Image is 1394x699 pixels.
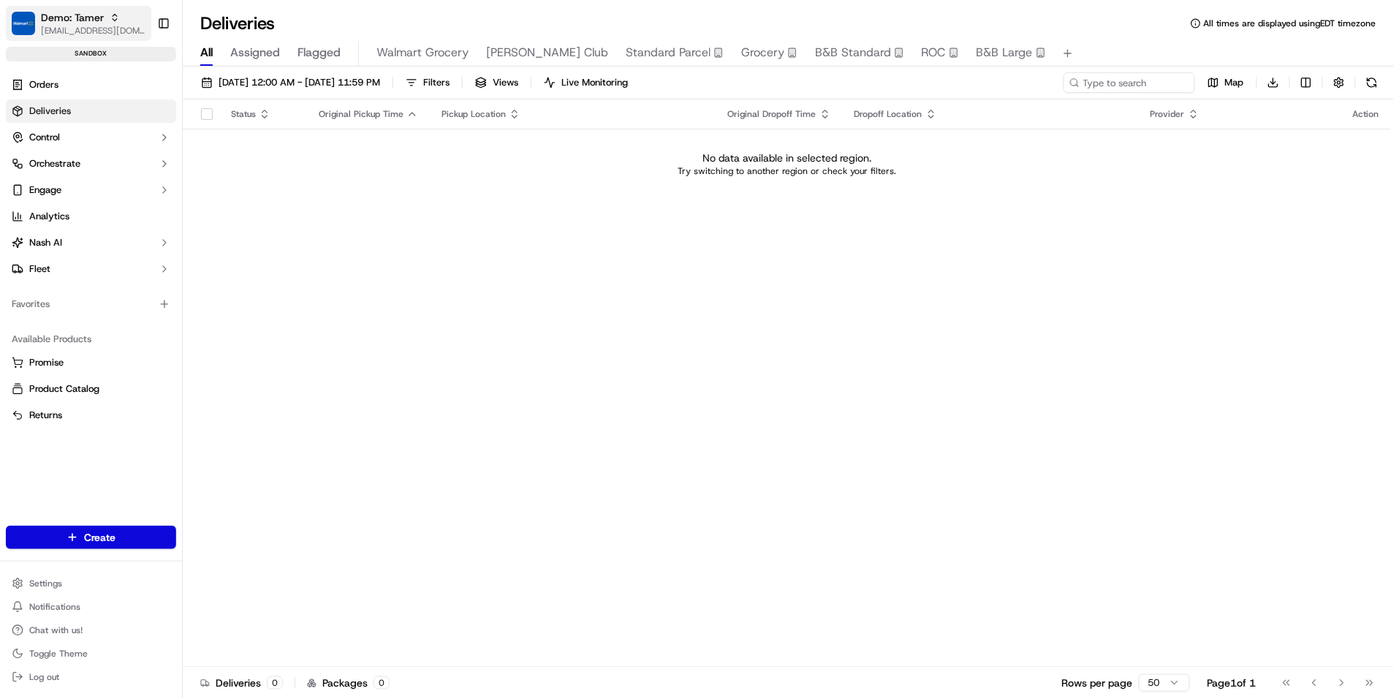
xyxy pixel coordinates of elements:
button: [DATE] 12:00 AM - [DATE] 11:59 PM [194,72,387,93]
div: Action [1353,108,1379,120]
span: Views [493,76,518,89]
span: Deliveries [29,105,71,118]
span: Create [84,530,115,545]
span: All times are displayed using EDT timezone [1204,18,1376,29]
div: Deliveries [200,676,283,690]
p: Rows per page [1062,676,1133,690]
a: 💻API Documentation [118,206,240,233]
button: Views [469,72,525,93]
span: Notifications [29,601,80,613]
span: Analytics [29,210,69,223]
span: API Documentation [138,212,235,227]
button: Promise [6,351,176,374]
span: Assigned [230,44,280,61]
div: We're available if you need us! [50,154,185,166]
p: No data available in selected region. [702,151,871,165]
button: [EMAIL_ADDRESS][DOMAIN_NAME] [41,25,145,37]
span: Provider [1151,108,1185,120]
span: [PERSON_NAME] Club [486,44,608,61]
h1: Deliveries [200,12,275,35]
span: Chat with us! [29,624,83,636]
p: Try switching to another region or check your filters. [678,165,896,177]
button: Orchestrate [6,152,176,175]
span: Returns [29,409,62,422]
span: [DATE] 12:00 AM - [DATE] 11:59 PM [219,76,380,89]
button: Engage [6,178,176,202]
button: Fleet [6,257,176,281]
button: Returns [6,404,176,427]
button: Demo: Tamer [41,10,104,25]
div: 0 [267,676,283,689]
span: Toggle Theme [29,648,88,660]
div: 💻 [124,214,135,225]
img: Demo: Tamer [12,12,35,35]
span: Knowledge Base [29,212,112,227]
span: Control [29,131,60,144]
span: Original Pickup Time [319,108,404,120]
a: Product Catalog [12,382,170,396]
span: Original Dropoff Time [728,108,817,120]
a: Promise [12,356,170,369]
span: Live Monitoring [561,76,628,89]
span: Standard Parcel [626,44,711,61]
div: Favorites [6,292,176,316]
span: ROC [922,44,946,61]
button: Notifications [6,597,176,617]
span: Orchestrate [29,157,80,170]
button: Demo: TamerDemo: Tamer[EMAIL_ADDRESS][DOMAIN_NAME] [6,6,151,41]
span: B&B Large [977,44,1033,61]
button: Refresh [1362,72,1382,93]
span: Log out [29,671,59,683]
span: Orders [29,78,58,91]
p: Welcome 👋 [15,58,266,82]
div: 📗 [15,214,26,225]
button: Map [1201,72,1251,93]
span: Pickup Location [442,108,506,120]
button: Create [6,526,176,549]
div: sandbox [6,47,176,61]
span: Status [231,108,256,120]
div: Start new chat [50,140,240,154]
span: All [200,44,213,61]
img: Nash [15,15,44,44]
a: Deliveries [6,99,176,123]
span: Walmart Grocery [376,44,469,61]
a: Orders [6,73,176,97]
span: Product Catalog [29,382,99,396]
input: Type to search [1064,72,1195,93]
span: Dropoff Location [855,108,923,120]
span: Fleet [29,262,50,276]
a: Returns [12,409,170,422]
span: Engage [29,184,61,197]
input: Got a question? Start typing here... [38,94,263,110]
button: Nash AI [6,231,176,254]
button: Log out [6,667,176,687]
div: 0 [374,676,390,689]
button: Product Catalog [6,377,176,401]
div: Available Products [6,328,176,351]
a: Powered byPylon [103,247,177,259]
a: Analytics [6,205,176,228]
button: Settings [6,573,176,594]
button: Start new chat [249,144,266,162]
span: B&B Standard [815,44,891,61]
button: Live Monitoring [537,72,635,93]
div: Page 1 of 1 [1208,676,1257,690]
span: Filters [423,76,450,89]
button: Filters [399,72,456,93]
button: Toggle Theme [6,643,176,664]
span: Map [1225,76,1244,89]
button: Chat with us! [6,620,176,641]
a: 📗Knowledge Base [9,206,118,233]
span: Grocery [741,44,784,61]
div: Packages [307,676,390,690]
span: Pylon [145,248,177,259]
button: Control [6,126,176,149]
span: Settings [29,578,62,589]
span: Nash AI [29,236,62,249]
span: Flagged [298,44,341,61]
span: Promise [29,356,64,369]
img: 1736555255976-a54dd68f-1ca7-489b-9aae-adbdc363a1c4 [15,140,41,166]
